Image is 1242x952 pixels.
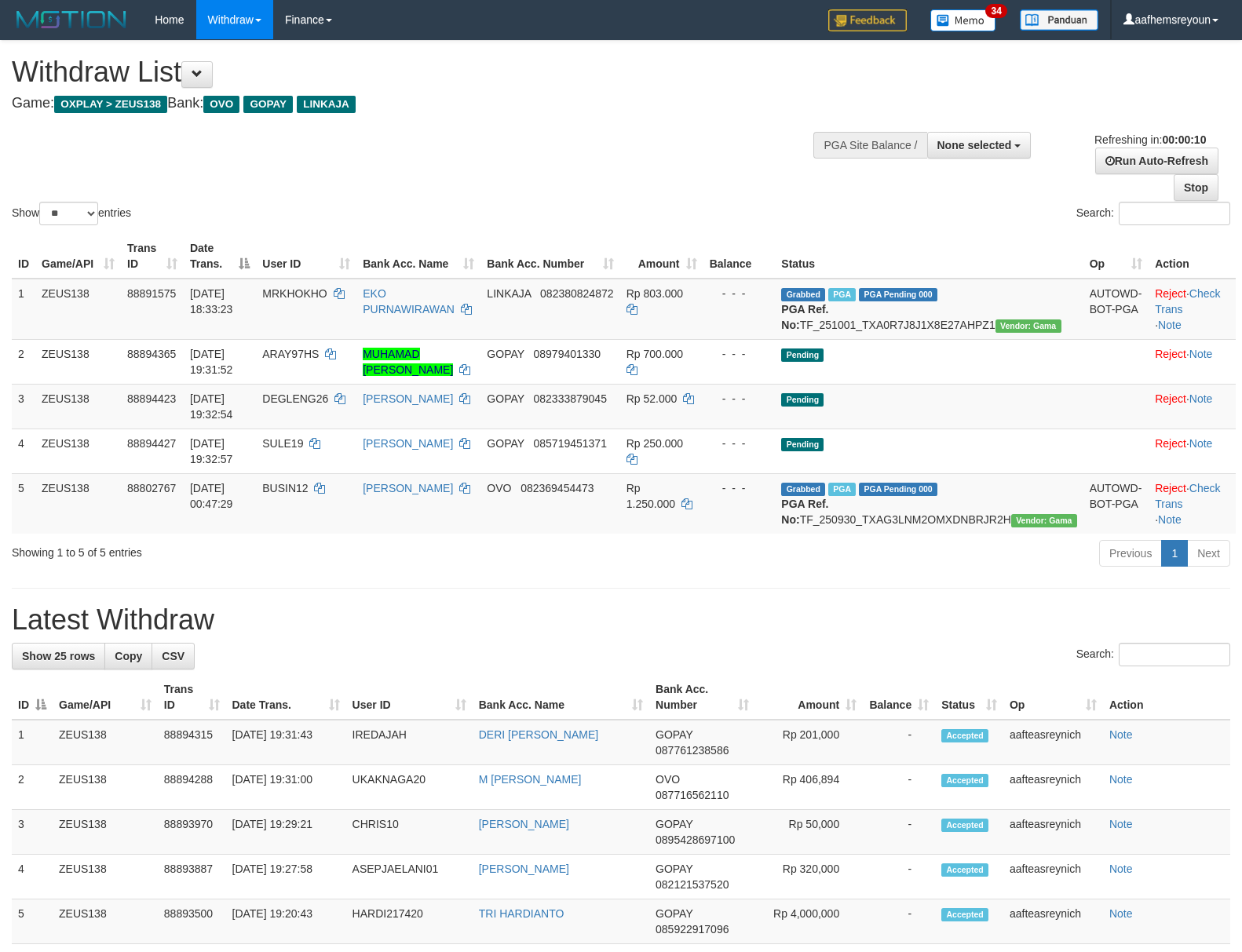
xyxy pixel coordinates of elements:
td: AUTOWD-BOT-PGA [1083,473,1149,534]
span: Pending [781,393,824,407]
span: [DATE] 19:31:52 [190,348,233,376]
span: Pending [781,348,824,362]
a: Note [1109,728,1133,741]
a: DERI [PERSON_NAME] [479,728,598,741]
span: 88894423 [127,392,176,405]
a: Note [1158,319,1182,331]
td: 3 [12,384,35,429]
label: Show entries [12,202,131,225]
td: 4 [12,855,53,899]
th: ID [12,234,35,279]
a: [PERSON_NAME] [479,818,569,830]
td: · · [1149,473,1236,534]
td: ZEUS138 [53,720,158,765]
span: Rp 700.000 [626,348,683,360]
td: · [1149,339,1236,384]
img: Feedback.jpg [828,9,907,31]
td: ASEPJAELANI01 [346,855,473,899]
span: Copy 0895428697100 to clipboard [656,833,735,846]
td: 88894288 [158,765,226,810]
a: CSV [152,643,195,669]
a: Run Auto-Refresh [1095,148,1218,174]
h4: Game: Bank: [12,96,813,111]
th: Action [1149,234,1236,279]
td: 1 [12,720,53,765]
td: aafteasreynich [1003,765,1103,810]
a: Note [1189,392,1213,405]
td: 5 [12,899,53,944]
td: ZEUS138 [35,279,121,340]
span: Copy 082121537520 to clipboard [656,878,729,891]
label: Search: [1076,202,1230,225]
a: Show 25 rows [12,643,105,669]
b: PGA Ref. No: [781,303,828,331]
th: Op: activate to sort column ascending [1083,234,1149,279]
span: Copy 082333879045 to clipboard [534,392,607,405]
span: Accepted [941,908,988,921]
td: aafteasreynich [1003,810,1103,855]
img: panduan.png [1020,9,1098,31]
label: Search: [1076,643,1230,666]
td: 4 [12,429,35,473]
a: [PERSON_NAME] [479,863,569,875]
td: 3 [12,810,53,855]
a: Next [1187,540,1230,567]
span: Accepted [941,863,988,877]
th: Date Trans.: activate to sort column descending [184,234,256,279]
span: OVO [487,482,511,494]
span: Vendor URL: https://trx31.1velocity.biz [995,319,1061,333]
td: IREDAJAH [346,720,473,765]
th: Bank Acc. Number: activate to sort column ascending [480,234,619,279]
span: Copy 082380824872 to clipboard [540,287,613,300]
span: Rp 803.000 [626,287,683,300]
th: Bank Acc. Name: activate to sort column ascending [356,234,480,279]
td: 5 [12,473,35,534]
span: CSV [162,650,184,662]
span: 88891575 [127,287,176,300]
td: aafteasreynich [1003,899,1103,944]
span: Rp 250.000 [626,437,683,450]
img: MOTION_logo.png [12,8,131,31]
td: 2 [12,339,35,384]
td: aafteasreynich [1003,855,1103,899]
span: SULE19 [262,437,303,450]
span: PGA Pending [859,288,937,301]
a: [PERSON_NAME] [363,392,453,405]
td: ZEUS138 [35,429,121,473]
a: [PERSON_NAME] [363,482,453,494]
td: Rp 406,894 [755,765,863,810]
th: Bank Acc. Number: activate to sort column ascending [649,675,755,720]
a: Reject [1155,482,1186,494]
span: Grabbed [781,288,825,301]
span: Grabbed [781,483,825,496]
span: OXPLAY > ZEUS138 [54,96,167,113]
td: CHRIS10 [346,810,473,855]
a: Reject [1155,287,1186,300]
td: Rp 4,000,000 [755,899,863,944]
div: - - - [710,346,769,362]
span: Vendor URL: https://trx31.1velocity.biz [1011,514,1077,527]
h1: Withdraw List [12,57,813,88]
td: 88894315 [158,720,226,765]
span: GOPAY [243,96,293,113]
td: · · [1149,279,1236,340]
div: - - - [710,391,769,407]
div: - - - [710,286,769,301]
span: 88894365 [127,348,176,360]
span: 34 [985,4,1006,18]
span: MRKHOKHO [262,287,327,300]
td: ZEUS138 [35,384,121,429]
td: - [863,899,935,944]
td: AUTOWD-BOT-PGA [1083,279,1149,340]
a: Note [1109,907,1133,920]
span: [DATE] 19:32:54 [190,392,233,421]
span: Accepted [941,819,988,832]
a: Note [1189,437,1213,450]
a: Note [1109,818,1133,830]
td: UKAKNAGA20 [346,765,473,810]
td: 88893500 [158,899,226,944]
td: 88893887 [158,855,226,899]
td: 2 [12,765,53,810]
span: DEGLENG26 [262,392,328,405]
span: Marked by aafpengsreynich [828,288,856,301]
